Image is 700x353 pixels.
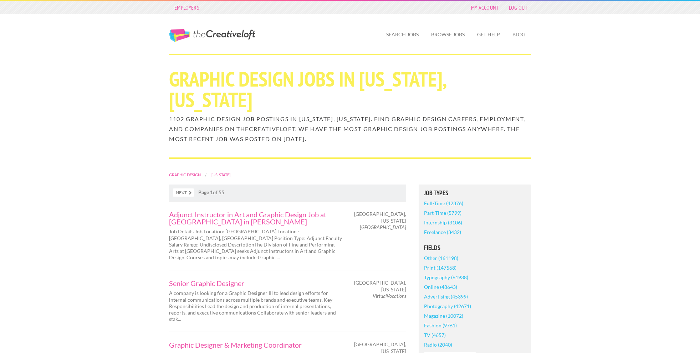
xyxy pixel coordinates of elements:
span: [GEOGRAPHIC_DATA], [US_STATE] [354,280,406,292]
h1: Graphic Design Jobs in [US_STATE], [US_STATE] [169,69,531,110]
a: Senior Graphic Designer [169,280,344,287]
a: Get Help [471,26,506,43]
a: Graphic Designer & Marketing Coordinator [169,341,344,348]
h2: 1102 Graphic Design job postings in [US_STATE], [US_STATE]. Find Graphic Design careers, employme... [169,114,531,144]
a: Typography (61938) [424,272,468,282]
p: A company is looking for a Graphic Designer III to lead design efforts for internal communication... [169,290,344,322]
a: Log Out [505,2,531,12]
span: [GEOGRAPHIC_DATA], [US_STATE] [354,211,406,224]
a: [US_STATE] [211,172,230,177]
a: The Creative Loft [169,29,255,42]
a: Search Jobs [380,26,424,43]
a: My Account [467,2,502,12]
a: Freelance (3432) [424,227,461,237]
strong: Page 1 [198,189,213,195]
a: Print (147568) [424,263,456,272]
em: VirtualVocations [373,293,406,299]
a: Full-Time (42376) [424,198,463,208]
h5: Fields [424,245,526,251]
a: Other (161198) [424,253,458,263]
a: Radio (2040) [424,340,452,349]
nav: of 55 [169,185,406,201]
h5: Job Types [424,190,526,196]
em: [GEOGRAPHIC_DATA] [360,224,406,230]
a: Next [173,188,194,197]
a: Internship (3106) [424,218,462,227]
p: Job Details Job Location: [GEOGRAPHIC_DATA] Location - [GEOGRAPHIC_DATA], [GEOGRAPHIC_DATA] Posit... [169,228,344,261]
a: Blog [507,26,531,43]
a: Browse Jobs [425,26,470,43]
a: Graphic Design [169,172,201,177]
a: Photography (42671) [424,301,471,311]
a: Fashion (9761) [424,321,457,330]
a: Adjunct Instructor in Art and Graphic Design Job at [GEOGRAPHIC_DATA] in [PERSON_NAME] [169,211,344,225]
a: TV (4657) [424,330,446,340]
a: Part-Time (5799) [424,208,461,218]
a: Magazine (10072) [424,311,463,321]
a: Employers [171,2,203,12]
a: Online (48643) [424,282,457,292]
a: Advertising (45399) [424,292,468,301]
